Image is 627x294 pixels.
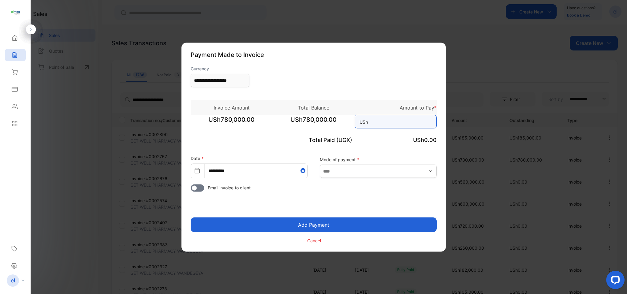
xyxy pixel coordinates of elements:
[300,164,307,177] button: Close
[355,104,437,111] p: Amount to Pay
[191,104,273,111] p: Invoice Amount
[11,277,15,285] p: el
[191,115,273,130] span: USh780,000.00
[191,217,437,232] button: Add Payment
[191,65,249,72] label: Currency
[413,136,437,143] span: USh0.00
[360,118,368,125] span: USh
[191,50,437,59] p: Payment Made to Invoice
[273,104,355,111] p: Total Balance
[601,268,627,294] iframe: LiveChat chat widget
[208,184,251,191] span: Email invoice to client
[307,237,321,244] p: Cancel
[11,8,20,17] img: logo
[273,115,355,130] span: USh780,000.00
[273,136,355,144] p: Total Paid (UGX)
[320,156,437,163] label: Mode of payment
[191,155,203,161] label: Date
